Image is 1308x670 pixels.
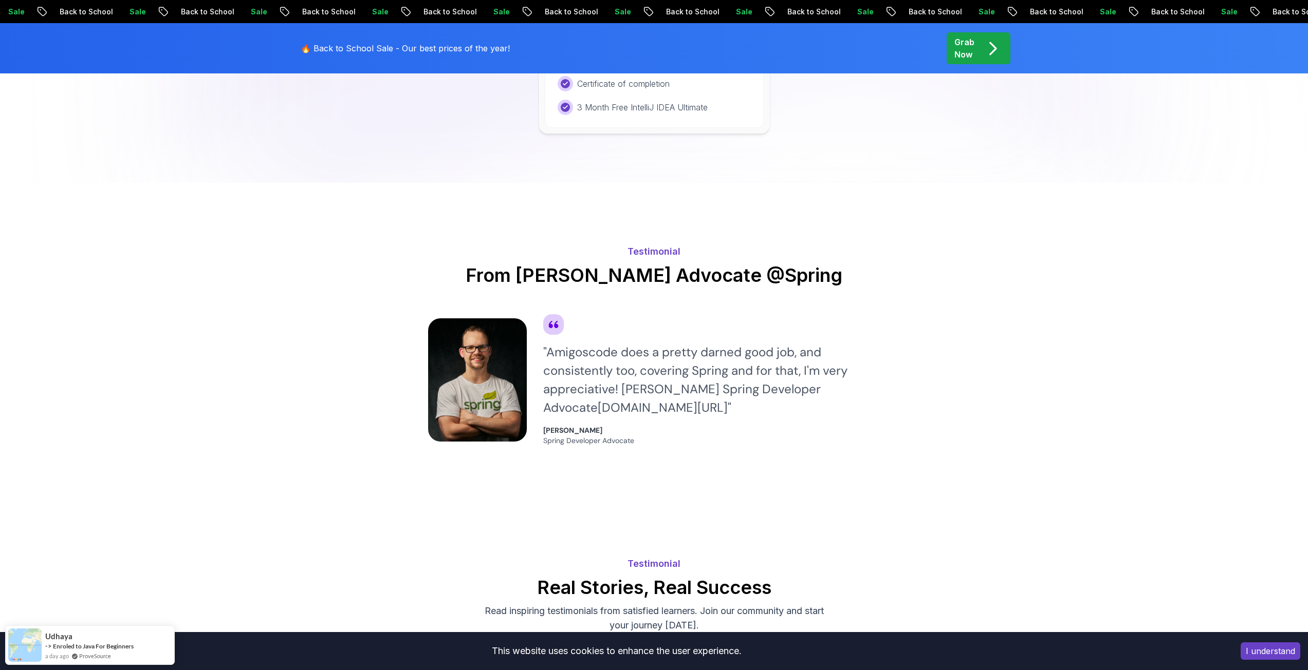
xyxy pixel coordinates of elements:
span: -> [45,642,52,650]
a: [DOMAIN_NAME][URL] [598,399,728,415]
p: Back to School [891,7,961,17]
p: Grab Now [954,36,974,61]
p: Testimonial [428,244,880,259]
p: Certificate of completion [577,78,670,90]
p: Sale [233,7,266,17]
h2: Real Stories, Real Success [351,577,957,598]
a: [PERSON_NAME] Spring Developer Advocate [543,425,634,446]
span: a day ago [45,652,69,660]
p: Sale [112,7,144,17]
div: This website uses cookies to enhance the user experience. [8,640,1225,662]
button: Accept cookies [1241,642,1300,660]
p: Sale [961,7,993,17]
p: Back to School [163,7,233,17]
strong: [PERSON_NAME] [543,426,602,435]
p: Testimonial [351,557,957,571]
p: 🔥 Back to School Sale - Our best prices of the year! [301,42,510,54]
p: Read inspiring testimonials from satisfied learners. Join our community and start your journey [D... [482,604,827,633]
a: Enroled to Java For Beginners [53,642,134,650]
p: Back to School [527,7,597,17]
p: 3 Month Free IntelliJ IDEA Ultimate [577,101,708,113]
p: Sale [475,7,508,17]
p: Back to School [406,7,475,17]
p: Sale [1082,7,1115,17]
span: Spring Developer Advocate [543,436,634,445]
h2: From [PERSON_NAME] Advocate @Spring [428,265,880,285]
a: ProveSource [79,652,111,660]
img: provesource social proof notification image [8,628,42,662]
span: Udhaya [45,632,72,641]
p: Back to School [1133,7,1203,17]
p: Back to School [42,7,112,17]
p: Sale [839,7,872,17]
p: Back to School [648,7,718,17]
p: Sale [597,7,630,17]
p: Sale [1203,7,1236,17]
p: Sale [354,7,387,17]
div: " Amigoscode does a pretty darned good job, and consistently too, covering Spring and for that, I... [543,343,880,417]
img: testimonial image [428,318,527,442]
p: Back to School [284,7,354,17]
p: Sale [718,7,751,17]
p: Back to School [769,7,839,17]
p: Back to School [1012,7,1082,17]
